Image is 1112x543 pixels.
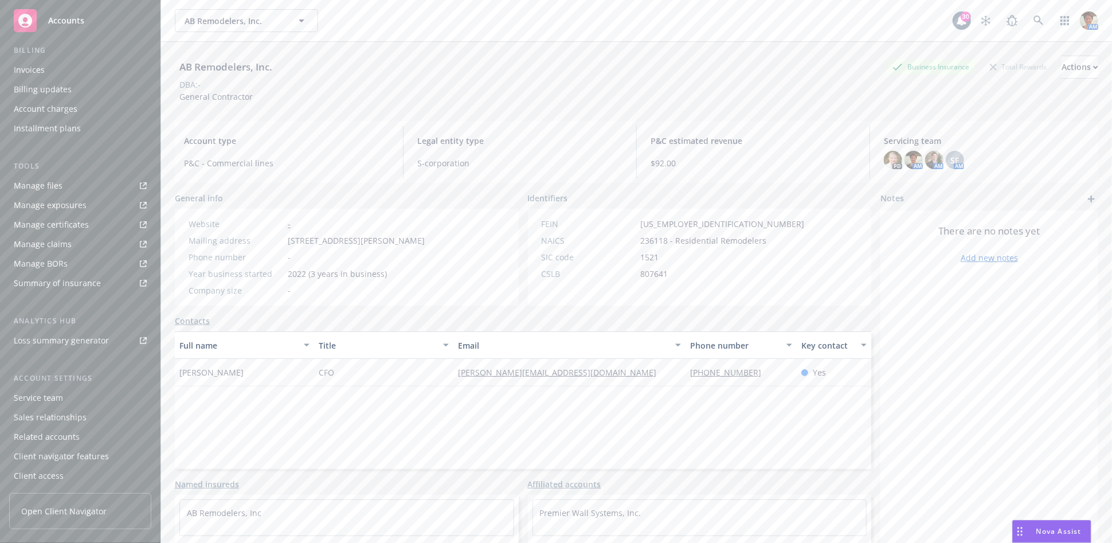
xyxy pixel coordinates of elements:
span: [STREET_ADDRESS][PERSON_NAME] [288,235,425,247]
a: Invoices [9,61,151,79]
a: [PERSON_NAME][EMAIL_ADDRESS][DOMAIN_NAME] [458,367,665,378]
a: Manage exposures [9,196,151,214]
img: photo [925,151,943,169]
span: Servicing team [884,135,1089,147]
div: Website [189,218,283,230]
div: Manage exposures [14,196,87,214]
a: Client access [9,467,151,485]
div: Total Rewards [984,60,1052,74]
div: Analytics hub [9,315,151,327]
span: 2022 (3 years in business) [288,268,387,280]
span: [PERSON_NAME] [179,366,244,378]
div: Tools [9,161,151,172]
a: Manage files [9,177,151,195]
div: CSLB [542,268,636,280]
span: SF [951,154,960,166]
div: Loss summary generator [14,331,109,350]
div: Summary of insurance [14,274,101,292]
img: photo [884,151,902,169]
img: photo [1080,11,1098,30]
div: Billing updates [14,80,72,99]
span: 807641 [641,268,668,280]
a: Installment plans [9,119,151,138]
a: Manage BORs [9,255,151,273]
div: Related accounts [14,428,80,446]
button: Nova Assist [1012,520,1091,543]
div: AB Remodelers, Inc. [175,60,277,75]
div: Sales relationships [14,408,87,427]
div: Title [319,339,436,351]
a: Service team [9,389,151,407]
a: Manage certificates [9,216,151,234]
div: Manage certificates [14,216,89,234]
span: Yes [813,366,826,378]
div: NAICS [542,235,636,247]
span: [US_EMPLOYER_IDENTIFICATION_NUMBER] [641,218,805,230]
button: Full name [175,331,314,359]
a: - [288,218,291,229]
a: Add new notes [961,252,1018,264]
div: Client access [14,467,64,485]
button: AB Remodelers, Inc. [175,9,318,32]
a: Stop snowing [974,9,997,32]
div: Installment plans [14,119,81,138]
a: Contacts [175,315,210,327]
div: 30 [961,11,971,22]
a: Related accounts [9,428,151,446]
div: Billing [9,45,151,56]
span: There are no notes yet [939,224,1040,238]
button: Title [314,331,453,359]
div: Business Insurance [887,60,975,74]
div: Email [458,339,668,351]
div: Drag to move [1013,521,1027,542]
span: CFO [319,366,334,378]
div: Mailing address [189,235,283,247]
span: Legal entity type [417,135,622,147]
span: Notes [880,192,904,206]
div: Manage claims [14,235,72,253]
div: Account charges [14,100,77,118]
div: DBA: - [179,79,201,91]
a: Client navigator features [9,447,151,466]
span: $92.00 [651,157,856,169]
a: Loss summary generator [9,331,151,350]
div: Client navigator features [14,447,109,466]
a: Premier Wall Systems, Inc. [540,507,641,518]
div: Year business started [189,268,283,280]
a: add [1084,192,1098,206]
span: 236118 - Residential Remodelers [641,235,767,247]
div: Key contact [801,339,854,351]
a: Billing updates [9,80,151,99]
a: Sales relationships [9,408,151,427]
span: 1521 [641,251,659,263]
span: Account type [184,135,389,147]
div: FEIN [542,218,636,230]
span: P&C - Commercial lines [184,157,389,169]
span: - [288,251,291,263]
a: Summary of insurance [9,274,151,292]
span: Identifiers [528,192,568,204]
span: Nova Assist [1036,526,1082,536]
button: Actions [1062,56,1098,79]
span: - [288,284,291,296]
span: Open Client Navigator [21,505,107,517]
div: SIC code [542,251,636,263]
span: P&C estimated revenue [651,135,856,147]
img: photo [905,151,923,169]
span: AB Remodelers, Inc. [185,15,284,27]
a: Named insureds [175,478,239,490]
div: Invoices [14,61,45,79]
div: Full name [179,339,297,351]
a: Account charges [9,100,151,118]
span: General Contractor [179,91,253,102]
span: Accounts [48,16,84,25]
a: AB Remodelers, Inc [187,507,261,518]
div: Account settings [9,373,151,384]
div: Company size [189,284,283,296]
div: Manage BORs [14,255,68,273]
div: Phone number [690,339,780,351]
span: S-corporation [417,157,622,169]
a: Manage claims [9,235,151,253]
